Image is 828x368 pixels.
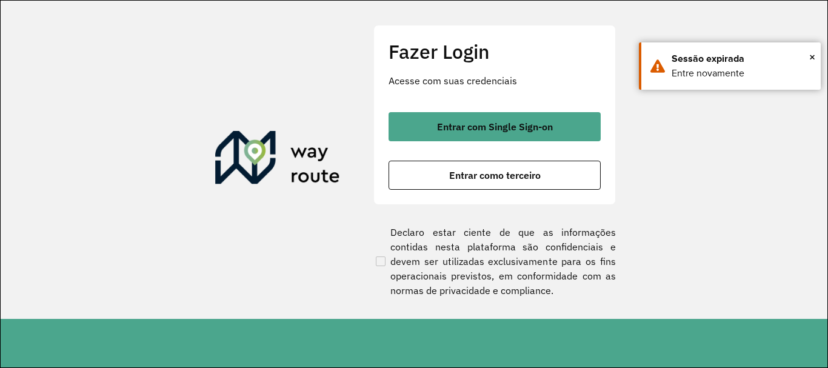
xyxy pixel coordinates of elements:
button: button [389,112,601,141]
span: Entrar como terceiro [449,170,541,180]
h2: Fazer Login [389,40,601,63]
div: Entre novamente [672,66,812,81]
span: Entrar com Single Sign-on [437,122,553,132]
p: Acesse com suas credenciais [389,73,601,88]
button: button [389,161,601,190]
div: Sessão expirada [672,52,812,66]
button: Close [809,48,815,66]
label: Declaro estar ciente de que as informações contidas nesta plataforma são confidenciais e devem se... [373,225,616,298]
img: Roteirizador AmbevTech [215,131,340,189]
span: × [809,48,815,66]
